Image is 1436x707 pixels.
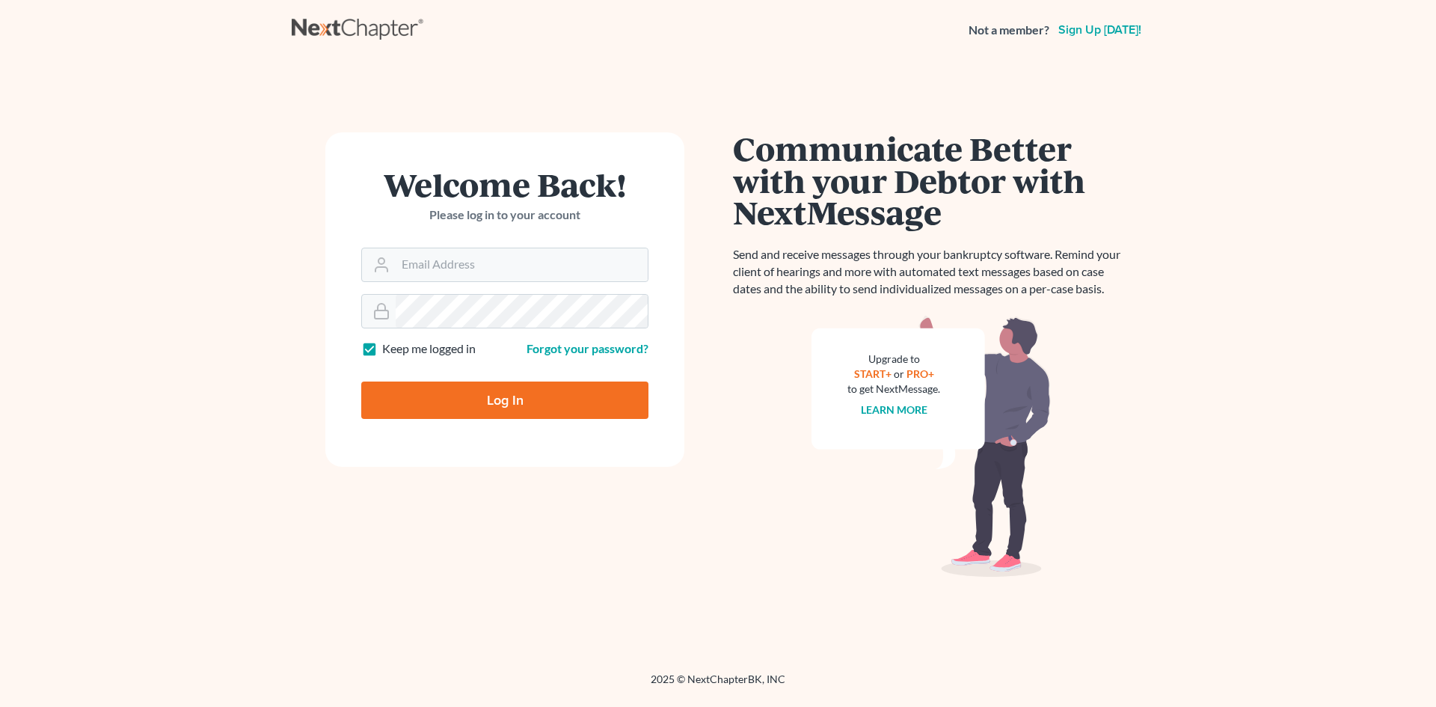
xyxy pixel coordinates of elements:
a: Sign up [DATE]! [1055,24,1144,36]
div: 2025 © NextChapterBK, INC [292,672,1144,699]
a: Learn more [861,403,927,416]
img: nextmessage_bg-59042aed3d76b12b5cd301f8e5b87938c9018125f34e5fa2b7a6b67550977c72.svg [811,316,1051,578]
input: Email Address [396,248,648,281]
p: Send and receive messages through your bankruptcy software. Remind your client of hearings and mo... [733,246,1129,298]
p: Please log in to your account [361,206,648,224]
a: PRO+ [906,367,934,380]
a: Forgot your password? [527,341,648,355]
span: or [894,367,904,380]
h1: Welcome Back! [361,168,648,201]
h1: Communicate Better with your Debtor with NextMessage [733,132,1129,228]
a: START+ [854,367,892,380]
div: Upgrade to [847,352,940,367]
input: Log In [361,382,648,419]
label: Keep me logged in [382,340,476,358]
strong: Not a member? [969,22,1049,39]
div: to get NextMessage. [847,382,940,397]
